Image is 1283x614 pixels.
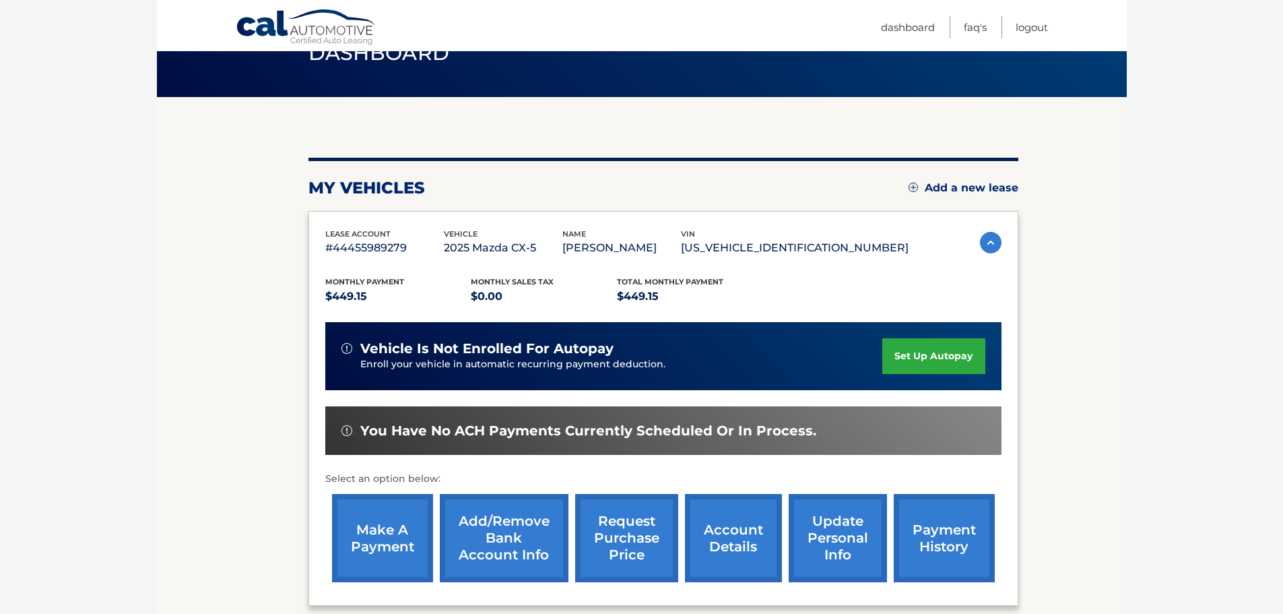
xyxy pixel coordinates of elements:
[1016,16,1048,38] a: Logout
[325,471,1001,487] p: Select an option below:
[444,229,478,239] span: vehicle
[789,494,887,582] a: update personal info
[685,494,782,582] a: account details
[617,287,763,306] p: $449.15
[681,239,909,257] p: [US_VEHICLE_IDENTIFICATION_NUMBER]
[325,229,391,239] span: lease account
[882,338,985,374] a: set up autopay
[236,9,377,48] a: Cal Automotive
[360,357,883,372] p: Enroll your vehicle in automatic recurring payment deduction.
[617,277,723,286] span: Total Monthly Payment
[980,232,1001,253] img: accordion-active.svg
[360,423,816,439] span: You have no ACH payments currently scheduled or in process.
[471,287,617,306] p: $0.00
[909,183,918,192] img: add.svg
[325,287,471,306] p: $449.15
[575,494,678,582] a: request purchase price
[562,229,586,239] span: name
[444,239,562,257] p: 2025 Mazda CX-5
[308,40,450,65] span: Dashboard
[325,239,444,257] p: #44455989279
[332,494,433,582] a: make a payment
[894,494,995,582] a: payment history
[325,277,404,286] span: Monthly Payment
[341,425,352,436] img: alert-white.svg
[562,239,681,257] p: [PERSON_NAME]
[964,16,987,38] a: FAQ's
[681,229,695,239] span: vin
[440,494,568,582] a: Add/Remove bank account info
[471,277,554,286] span: Monthly sales Tax
[341,343,352,354] img: alert-white.svg
[881,16,935,38] a: Dashboard
[308,178,425,198] h2: my vehicles
[909,181,1018,195] a: Add a new lease
[360,340,614,357] span: vehicle is not enrolled for autopay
